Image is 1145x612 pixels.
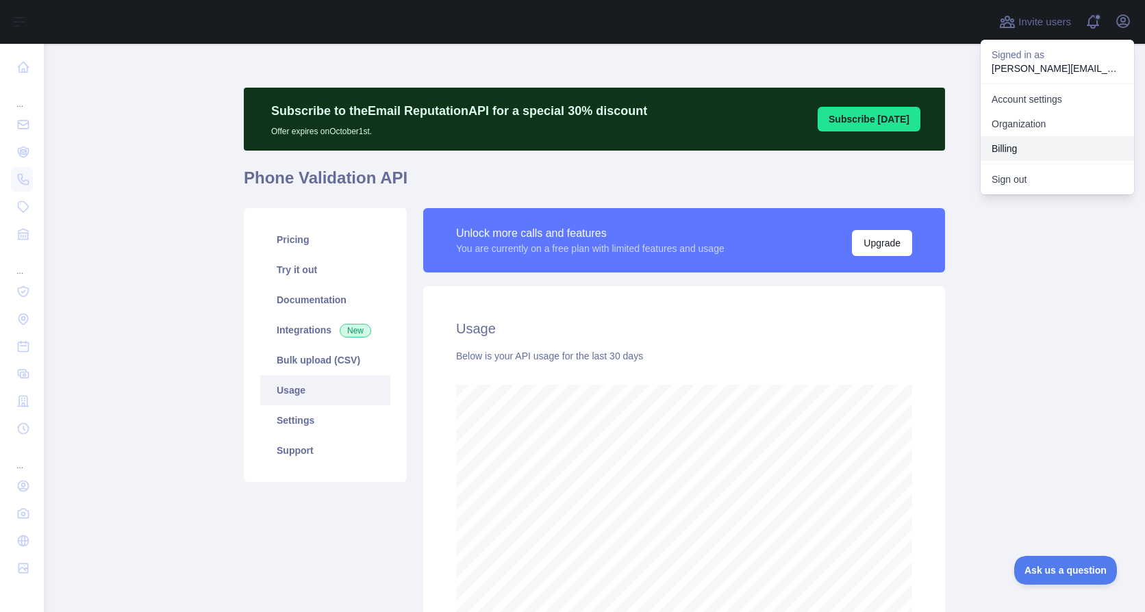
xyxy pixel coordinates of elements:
a: Support [260,435,390,466]
div: Below is your API usage for the last 30 days [456,349,912,363]
a: Usage [260,375,390,405]
div: ... [11,249,33,277]
button: Billing [981,136,1134,161]
span: Invite users [1018,14,1071,30]
h1: Phone Validation API [244,167,945,200]
a: Account settings [981,87,1134,112]
a: Organization [981,112,1134,136]
a: Bulk upload (CSV) [260,345,390,375]
p: Signed in as [992,48,1123,62]
div: ... [11,444,33,471]
p: Subscribe to the Email Reputation API for a special 30 % discount [271,101,647,120]
a: Integrations New [260,315,390,345]
a: Pricing [260,225,390,255]
p: Offer expires on October 1st. [271,120,647,137]
span: New [340,324,371,337]
a: Settings [260,405,390,435]
div: ... [11,82,33,110]
div: You are currently on a free plan with limited features and usage [456,242,725,255]
div: Unlock more calls and features [456,225,725,242]
p: [PERSON_NAME][EMAIL_ADDRESS][DOMAIN_NAME] [992,62,1123,75]
button: Subscribe [DATE] [818,107,920,131]
a: Try it out [260,255,390,285]
button: Sign out [981,167,1134,192]
h2: Usage [456,319,912,338]
iframe: Toggle Customer Support [1014,556,1118,585]
button: Upgrade [852,230,912,256]
button: Invite users [996,11,1074,33]
a: Documentation [260,285,390,315]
